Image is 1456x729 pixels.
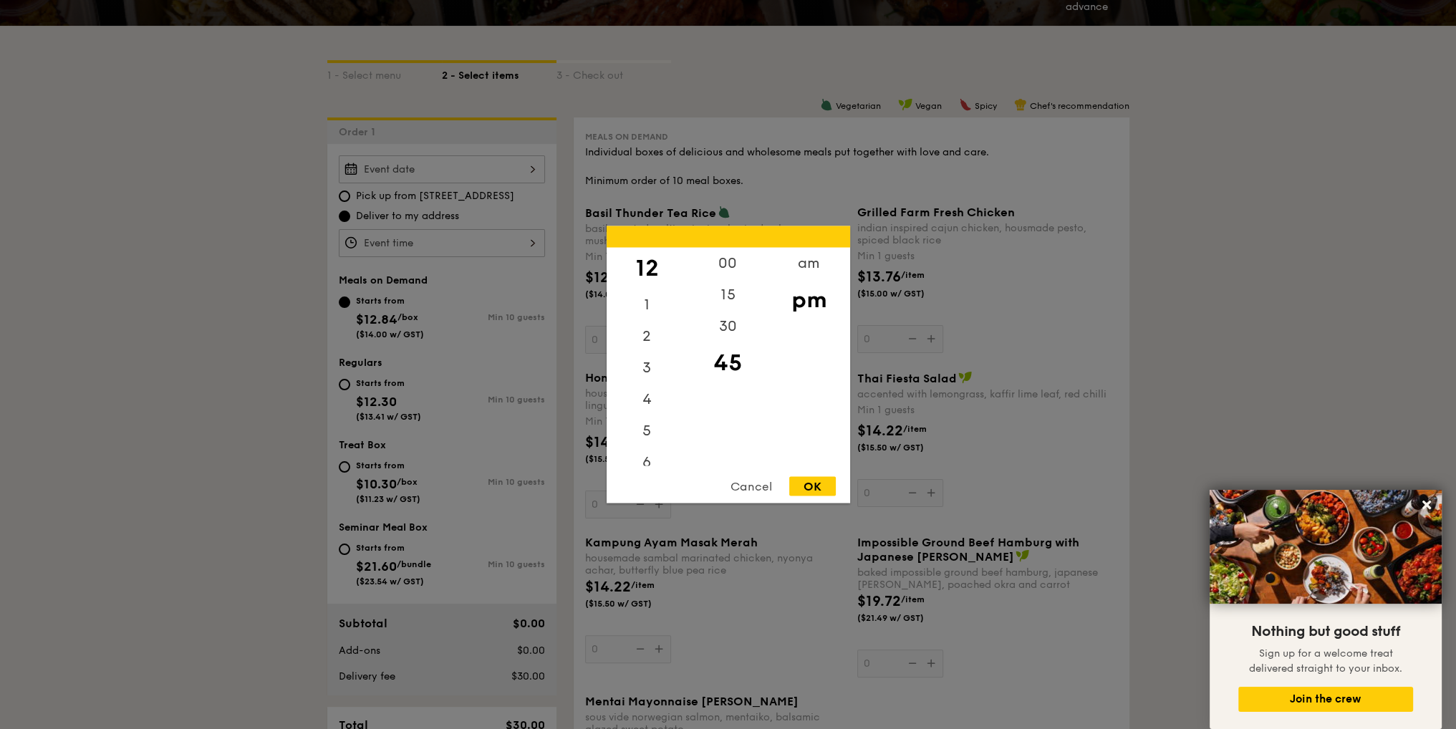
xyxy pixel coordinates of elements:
div: 4 [607,384,688,415]
div: 15 [688,279,768,311]
div: 30 [688,311,768,342]
div: 1 [607,289,688,321]
button: Join the crew [1238,687,1413,712]
img: DSC07876-Edit02-Large.jpeg [1210,490,1442,604]
div: 12 [607,248,688,289]
div: pm [768,279,849,321]
div: 5 [607,415,688,447]
div: 2 [607,321,688,352]
div: 00 [688,248,768,279]
div: 3 [607,352,688,384]
div: am [768,248,849,279]
div: Cancel [716,477,786,496]
span: Nothing but good stuff [1251,623,1400,640]
div: OK [789,477,836,496]
div: 6 [607,447,688,478]
span: Sign up for a welcome treat delivered straight to your inbox. [1249,647,1402,675]
div: 45 [688,342,768,384]
button: Close [1415,493,1438,516]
